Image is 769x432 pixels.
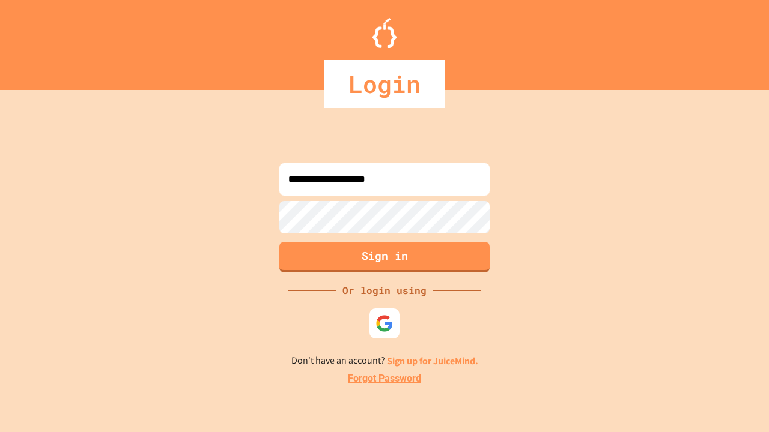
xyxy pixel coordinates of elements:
a: Forgot Password [348,371,421,386]
img: Logo.svg [372,18,397,48]
a: Sign up for JuiceMind. [387,355,478,367]
div: Login [324,60,445,108]
img: google-icon.svg [375,314,394,332]
button: Sign in [279,242,490,272]
div: Or login using [336,283,433,298]
p: Don't have an account? [291,353,478,368]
